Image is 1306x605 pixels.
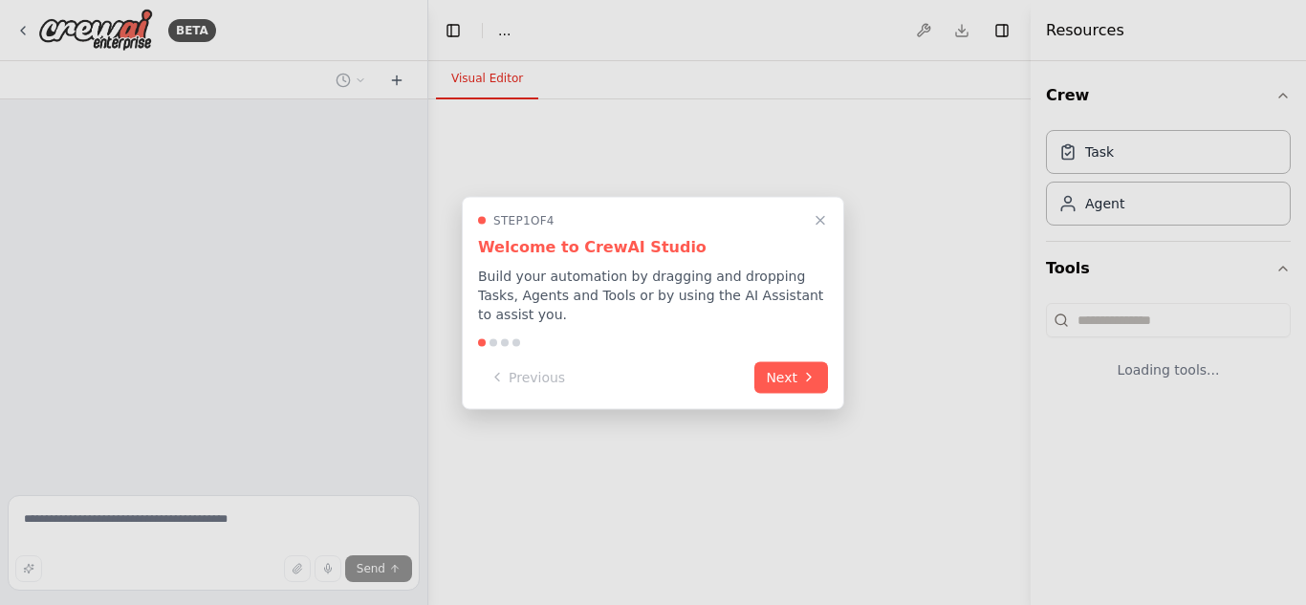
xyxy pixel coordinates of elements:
[478,235,828,258] h3: Welcome to CrewAI Studio
[493,212,555,227] span: Step 1 of 4
[754,361,828,393] button: Next
[478,361,577,393] button: Previous
[809,208,832,231] button: Close walkthrough
[478,266,828,323] p: Build your automation by dragging and dropping Tasks, Agents and Tools or by using the AI Assista...
[440,17,467,44] button: Hide left sidebar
